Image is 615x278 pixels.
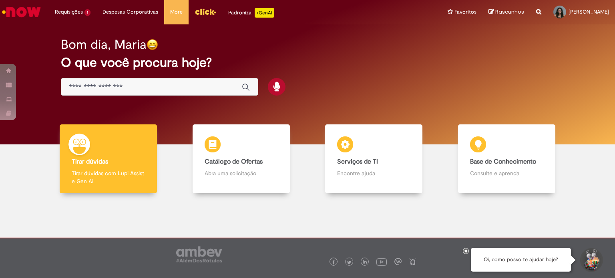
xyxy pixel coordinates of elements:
[579,248,603,272] button: Iniciar Conversa de Suporte
[147,39,158,50] img: happy-face.png
[195,6,216,18] img: click_logo_yellow_360x200.png
[470,158,536,166] b: Base de Conhecimento
[61,56,555,70] h2: O que você procura hoje?
[454,8,476,16] span: Favoritos
[488,8,524,16] a: Rascunhos
[471,248,571,272] div: Oi, como posso te ajudar hoje?
[337,169,410,177] p: Encontre ajuda
[72,169,145,185] p: Tirar dúvidas com Lupi Assist e Gen Ai
[84,9,90,16] span: 1
[228,8,274,18] div: Padroniza
[394,258,402,265] img: logo_footer_workplace.png
[176,246,222,262] img: logo_footer_ambev_rotulo_gray.png
[376,256,387,267] img: logo_footer_youtube.png
[205,158,263,166] b: Catálogo de Ofertas
[332,260,336,264] img: logo_footer_facebook.png
[470,169,543,177] p: Consulte e aprenda
[170,8,183,16] span: More
[347,260,351,264] img: logo_footer_twitter.png
[255,8,274,18] p: +GenAi
[1,4,42,20] img: ServiceNow
[440,124,573,194] a: Base de Conhecimento Consulte e aprenda
[307,124,440,194] a: Serviços de TI Encontre ajuda
[205,169,278,177] p: Abra uma solicitação
[569,8,609,15] span: [PERSON_NAME]
[102,8,158,16] span: Despesas Corporativas
[72,158,108,166] b: Tirar dúvidas
[495,8,524,16] span: Rascunhos
[61,38,147,52] h2: Bom dia, Maria
[175,124,308,194] a: Catálogo de Ofertas Abra uma solicitação
[337,158,378,166] b: Serviços de TI
[42,124,175,194] a: Tirar dúvidas Tirar dúvidas com Lupi Assist e Gen Ai
[409,258,416,265] img: logo_footer_naosei.png
[363,260,367,265] img: logo_footer_linkedin.png
[55,8,83,16] span: Requisições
